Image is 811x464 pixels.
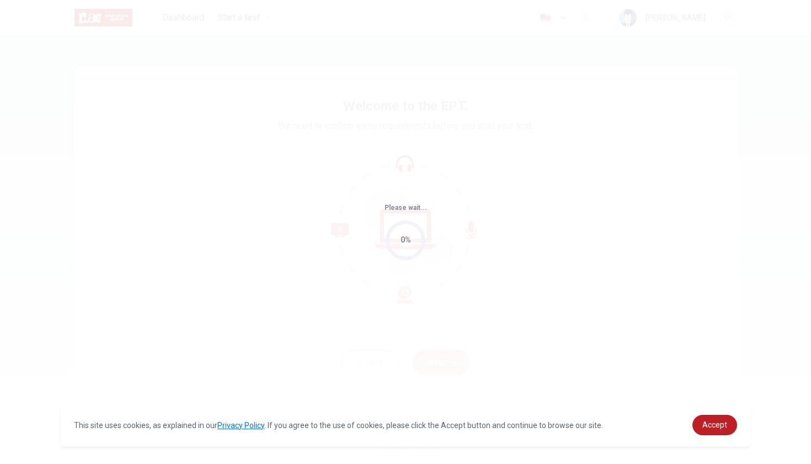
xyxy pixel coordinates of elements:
[217,421,264,430] a: Privacy Policy
[385,204,427,212] span: Please wait...
[692,415,737,435] a: dismiss cookie message
[74,421,603,430] span: This site uses cookies, as explained in our . If you agree to the use of cookies, please click th...
[401,234,411,246] div: 0%
[702,420,727,429] span: Accept
[61,404,750,446] div: cookieconsent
